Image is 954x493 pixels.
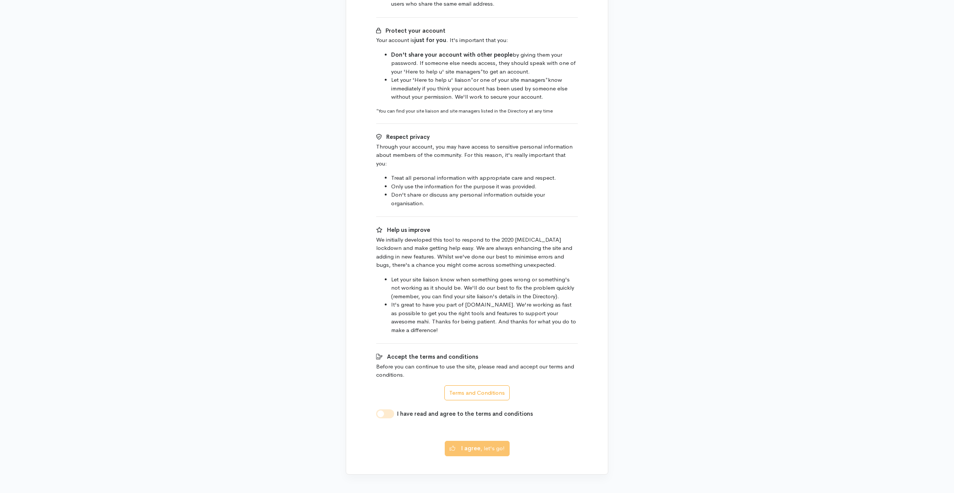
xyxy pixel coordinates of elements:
[391,301,578,334] li: It's great to have you part of [DOMAIN_NAME]. We're working as fast as possible to get you the ri...
[391,51,513,58] b: Don't share your account with other people
[376,143,578,168] p: Through your account, you may have access to sensitive personal information about members of the ...
[414,36,446,44] b: just for you
[397,410,533,418] label: I have read and agree to the terms and conditions
[376,236,578,269] p: We initially developed this tool to respond to the 2020 [MEDICAL_DATA] lockdown and make getting ...
[386,133,430,140] b: Respect privacy
[391,182,578,191] li: Only use the information for the purpose it was provided.
[385,27,445,34] b: Protect your account
[376,107,578,115] div: You can find your site liaison and site managers listed in the Directory at any time
[376,36,578,45] p: Your account is . It's important that you:
[387,226,430,233] b: Help us improve
[391,174,578,182] li: Treat all personal information with appropriate care and respect.
[391,275,578,301] li: Let your site liaison know when something goes wrong or something's not working as it should be. ...
[391,191,578,207] li: Don't share or discuss any personal information outside your organisation.
[391,51,578,76] li: by giving them your password. If someone else needs access, they should speak with one of your 'H...
[376,362,578,379] p: Before you can continue to use the site, please read and accept our terms and conditions.
[444,385,510,401] button: Terms and Conditions
[387,353,478,360] b: Accept the terms and conditions
[391,76,578,101] li: Let your 'Here to help u' liaison or one of your site managers know immediately if you think your...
